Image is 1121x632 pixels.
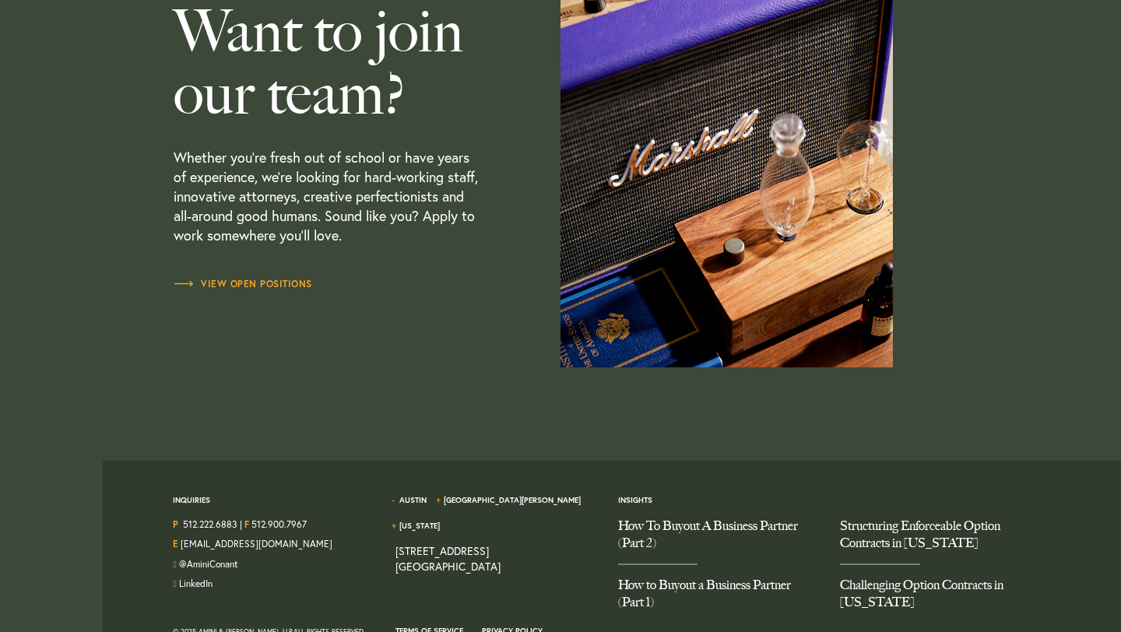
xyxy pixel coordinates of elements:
[395,543,501,574] a: View on map
[173,518,178,530] strong: P
[399,521,440,531] a: [US_STATE]
[179,578,213,589] a: Join us on LinkedIn
[183,518,237,530] a: Call us at 5122226883
[840,518,1039,564] a: Structuring Enforceable Option Contracts in Texas
[174,125,483,276] p: Whether you’re fresh out of school or have years of experience, we’re looking for hard-working st...
[618,495,652,505] a: Insights
[181,538,332,549] a: Email Us
[618,518,817,564] a: How To Buyout A Business Partner (Part 2)
[240,518,242,534] span: |
[444,495,581,505] a: [GEOGRAPHIC_DATA][PERSON_NAME]
[173,538,178,549] strong: E
[244,518,249,530] strong: F
[173,495,210,518] span: Inquiries
[174,276,312,292] a: View Open Positions
[399,495,427,505] a: Austin
[174,279,312,289] span: View Open Positions
[179,558,238,570] a: Follow us on Twitter
[251,518,307,530] a: 512.900.7967
[840,565,1039,623] a: Challenging Option Contracts in Texas
[618,565,817,623] a: How to Buyout a Business Partner (Part 1)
